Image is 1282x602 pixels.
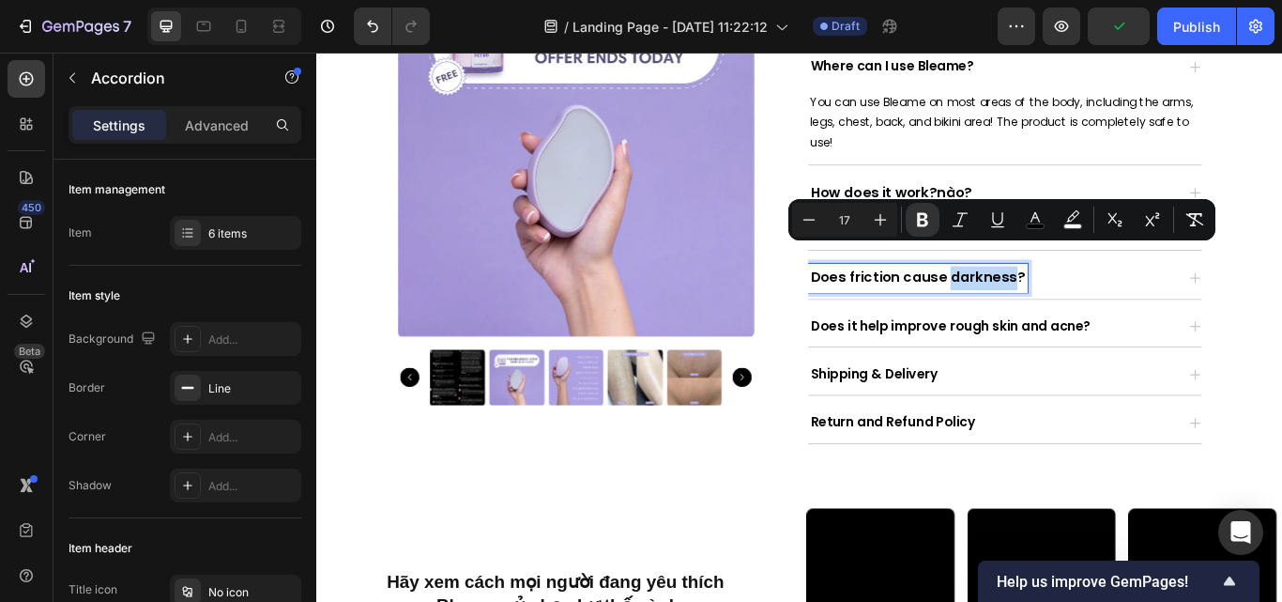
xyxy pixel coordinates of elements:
[208,429,297,446] div: Add...
[564,17,569,37] span: /
[1157,8,1236,45] button: Publish
[572,44,1031,119] div: Rich Text Editor. Editing area: main
[69,581,117,598] div: Title icon
[69,181,165,198] div: Item management
[997,570,1241,593] button: Show survey - Help us improve GemPages!
[91,67,251,89] p: Accordion
[18,200,45,215] div: 450
[208,332,297,348] div: Add...
[14,344,45,359] div: Beta
[575,251,826,273] strong: Does friction cause darkness?
[69,540,132,557] div: Item header
[572,359,727,392] div: Rich Text Editor. Editing area: main
[208,225,297,242] div: 6 items
[1218,510,1263,555] div: Open Intercom Messenger
[69,379,105,396] div: Border
[93,116,145,135] p: Settings
[575,5,766,26] strong: Where can I use Bleame?
[572,17,768,37] span: Landing Page - [DATE] 11:22:12
[572,303,905,336] div: Rich Text Editor. Editing area: main
[575,151,764,174] strong: How does it work?nào?
[185,116,249,135] p: Advanced
[575,308,902,330] strong: Does it help improve rough skin and acne?
[208,478,297,495] div: Add...
[832,18,860,35] span: Draft
[8,8,140,45] button: 7
[69,224,92,241] div: Item
[69,287,120,304] div: Item style
[69,327,160,352] div: Background
[208,584,297,601] div: No icon
[574,46,1030,117] p: You can use Bleame on most areas of the body, including the arms, legs, chest, back, and bikini a...
[788,199,1215,240] div: Editor contextual toolbar
[69,477,112,494] div: Shadow
[572,246,829,280] div: Rich Text Editor. Editing area: main
[354,8,430,45] div: Undo/Redo
[572,147,767,180] div: Rich Text Editor. Editing area: main
[572,192,1031,219] div: Rich Text Editor. Editing area: main
[572,415,771,448] div: Rich Text Editor. Editing area: main
[1173,17,1220,37] div: Publish
[316,53,1282,602] iframe: Design area
[575,420,768,441] strong: Return and Refund Policy
[208,380,297,397] div: Line
[123,15,131,38] p: 7
[997,573,1218,591] span: Help us improve GemPages!
[575,363,725,385] strong: Shipping & Delivery
[484,368,507,391] button: Carousel Next Arrow
[69,428,106,445] div: Corner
